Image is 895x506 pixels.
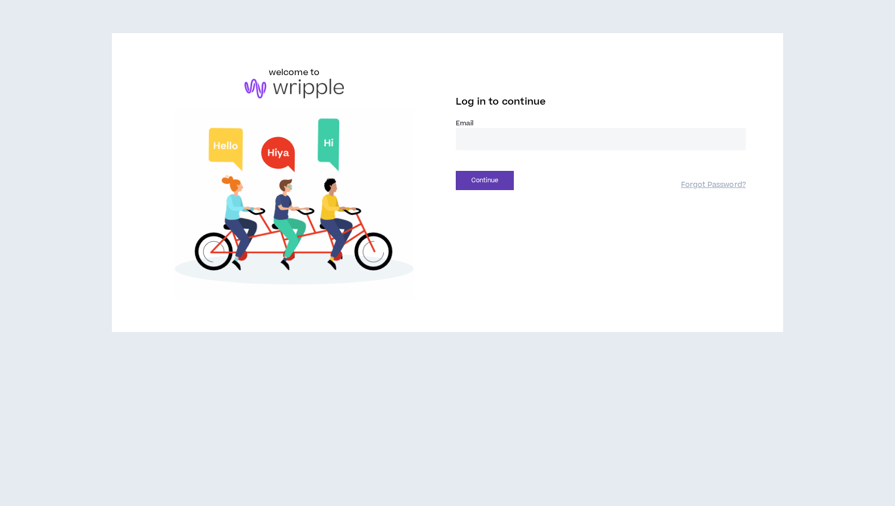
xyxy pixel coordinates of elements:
h6: welcome to [269,66,320,79]
span: Log in to continue [456,95,546,108]
label: Email [456,119,746,128]
img: Welcome to Wripple [149,109,439,299]
img: logo-brand.png [244,79,344,98]
button: Continue [456,171,514,190]
a: Forgot Password? [681,180,746,190]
